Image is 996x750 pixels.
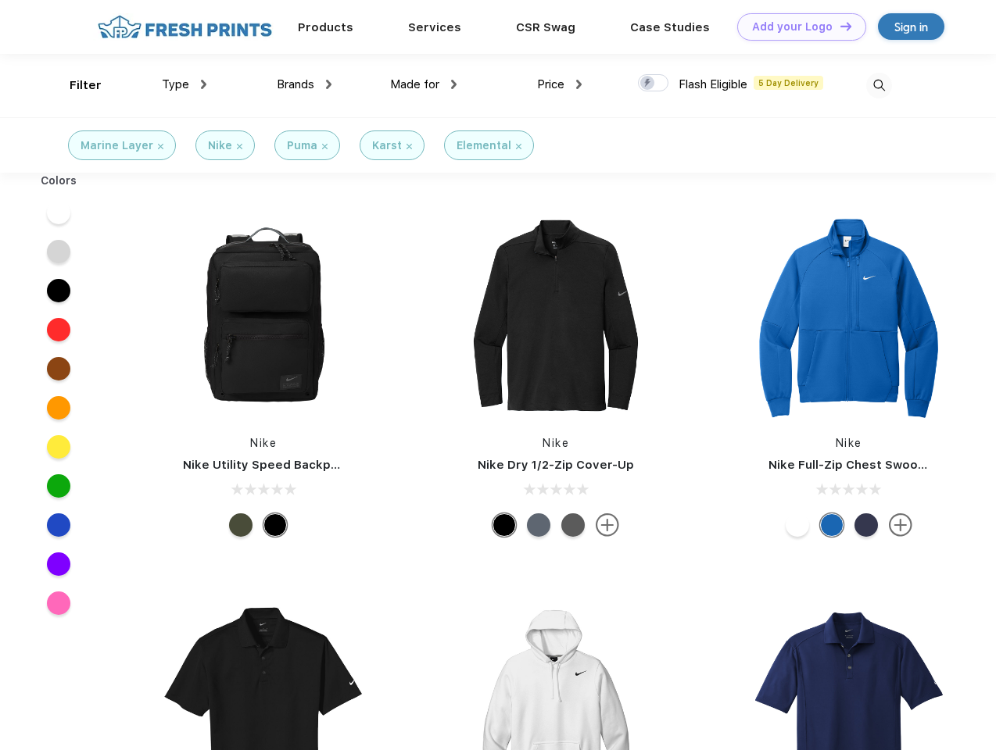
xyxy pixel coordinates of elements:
img: dropdown.png [201,80,206,89]
img: DT [840,22,851,30]
img: desktop_search.svg [866,73,892,98]
a: Nike Full-Zip Chest Swoosh Jacket [768,458,976,472]
div: Filter [70,77,102,95]
span: Brands [277,77,314,91]
div: Black Heather [561,513,585,537]
div: Nike [208,137,232,154]
img: dropdown.png [326,80,331,89]
div: Colors [29,173,89,189]
a: Sign in [878,13,944,40]
img: more.svg [596,513,619,537]
img: filter_cancel.svg [158,144,163,149]
img: func=resize&h=266 [452,212,660,420]
div: Karst [372,137,402,154]
a: Services [408,20,461,34]
div: Cargo Khaki [229,513,253,537]
div: Navy Heather [527,513,550,537]
div: Black [493,513,516,537]
img: filter_cancel.svg [407,144,412,149]
div: Midnight Navy [854,513,878,537]
div: Elemental [457,137,511,154]
a: Products [298,20,353,34]
div: Marine Layer [81,137,153,154]
div: Black [263,513,287,537]
img: filter_cancel.svg [322,144,328,149]
a: Nike [250,437,277,449]
div: White [786,513,809,537]
div: Royal [820,513,844,537]
img: dropdown.png [451,80,457,89]
span: Made for [390,77,439,91]
span: Price [537,77,564,91]
a: Nike Utility Speed Backpack [183,458,352,472]
img: func=resize&h=266 [745,212,953,420]
img: func=resize&h=266 [159,212,367,420]
img: fo%20logo%202.webp [93,13,277,41]
a: Nike [543,437,569,449]
img: more.svg [889,513,912,537]
div: Sign in [894,18,928,36]
div: Puma [287,137,317,154]
span: Flash Eligible [679,77,747,91]
span: Type [162,77,189,91]
a: Nike Dry 1/2-Zip Cover-Up [478,458,634,472]
div: Add your Logo [752,20,833,34]
span: 5 Day Delivery [754,76,823,90]
img: filter_cancel.svg [237,144,242,149]
a: CSR Swag [516,20,575,34]
img: dropdown.png [576,80,582,89]
img: filter_cancel.svg [516,144,521,149]
a: Nike [836,437,862,449]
